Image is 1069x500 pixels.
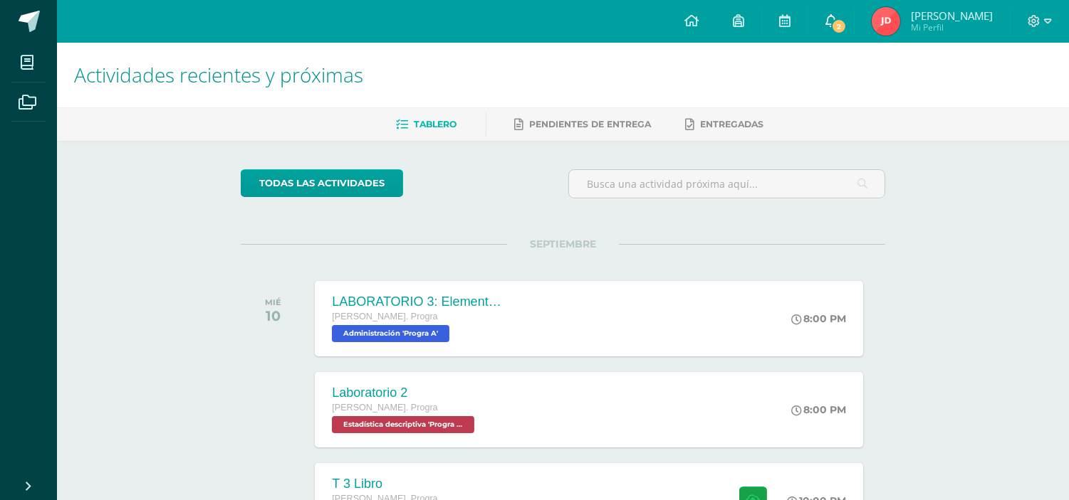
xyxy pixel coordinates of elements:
[332,312,437,321] span: [PERSON_NAME]. Progra
[911,9,993,23] span: [PERSON_NAME]
[414,119,457,129] span: Tablero
[332,325,449,342] span: Administración 'Progra A'
[791,312,846,325] div: 8:00 PM
[332,403,437,413] span: [PERSON_NAME]. Progra
[332,294,503,309] div: LABORATORIO 3: Elementos [PERSON_NAME].
[569,170,885,198] input: Busca una actividad próxima aquí...
[791,403,846,416] div: 8:00 PM
[831,18,847,34] span: 2
[241,169,403,197] a: todas las Actividades
[332,416,474,433] span: Estadística descriptiva 'Progra A'
[265,307,281,324] div: 10
[686,113,764,136] a: Entregadas
[515,113,652,136] a: Pendientes de entrega
[872,7,900,36] img: 9e286267329b314d6b19cc028113f156.png
[397,113,457,136] a: Tablero
[701,119,764,129] span: Entregadas
[911,21,993,33] span: Mi Perfil
[265,297,281,307] div: MIÉ
[507,238,619,250] span: SEPTIEMBRE
[74,61,363,88] span: Actividades recientes y próximas
[332,477,478,491] div: T 3 Libro
[530,119,652,129] span: Pendientes de entrega
[332,385,478,400] div: Laboratorio 2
